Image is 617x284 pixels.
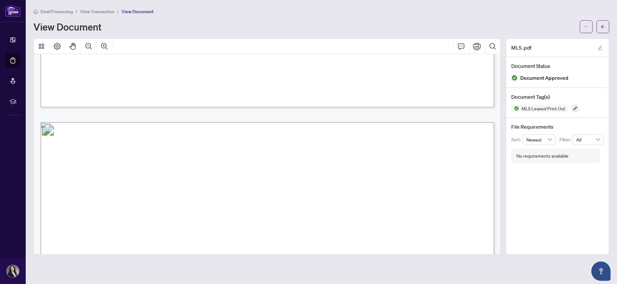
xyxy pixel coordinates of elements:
span: Deal Processing [40,9,73,14]
img: Profile Icon [7,265,19,277]
span: MLS .pdf [511,44,532,51]
span: View Transaction [80,9,114,14]
img: logo [5,5,21,17]
p: Sort: [511,136,523,143]
span: Document Approved [520,74,568,82]
span: MLS Leased Print Out [519,106,568,111]
span: Newest [526,135,552,144]
span: View Document [121,9,154,14]
li: / [76,8,77,15]
h4: File Requirements [511,123,604,131]
div: No requirements available [516,152,568,160]
span: ellipsis [584,24,588,29]
span: home [33,9,38,14]
button: Open asap [591,261,611,281]
h1: View Document [33,22,102,32]
h4: Document Status [511,62,604,70]
img: Document Status [511,75,518,81]
li: / [117,8,119,15]
p: Filter: [559,136,572,143]
img: Status Icon [511,105,519,112]
h4: Document Tag(s) [511,93,604,101]
span: All [576,135,600,144]
span: edit [598,46,602,50]
span: arrow-left [601,24,605,29]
